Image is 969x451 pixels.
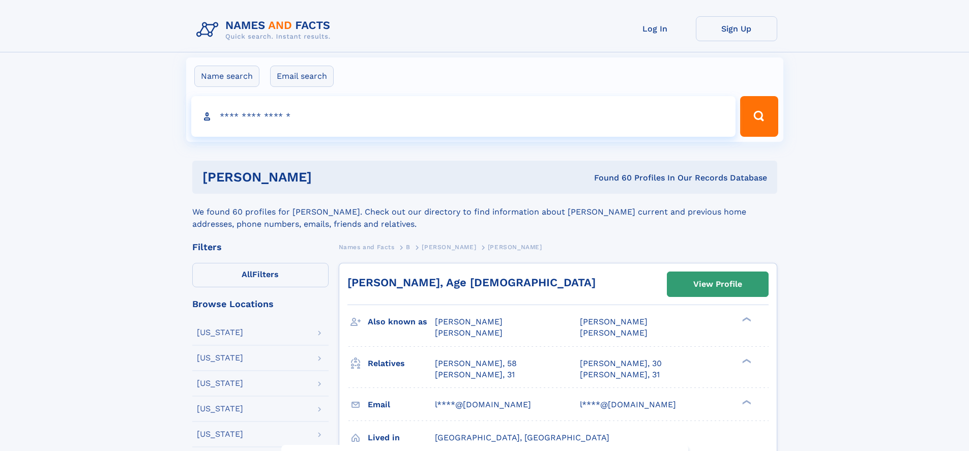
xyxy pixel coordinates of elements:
[422,240,476,253] a: [PERSON_NAME]
[197,354,243,362] div: [US_STATE]
[191,96,736,137] input: search input
[435,358,517,369] a: [PERSON_NAME], 58
[740,96,778,137] button: Search Button
[435,369,515,380] a: [PERSON_NAME], 31
[368,396,435,413] h3: Email
[422,244,476,251] span: [PERSON_NAME]
[580,358,662,369] a: [PERSON_NAME], 30
[192,16,339,44] img: Logo Names and Facts
[368,313,435,330] h3: Also known as
[488,244,542,251] span: [PERSON_NAME]
[693,273,742,296] div: View Profile
[192,194,777,230] div: We found 60 profiles for [PERSON_NAME]. Check out our directory to find information about [PERSON...
[194,66,259,87] label: Name search
[667,272,768,296] a: View Profile
[740,316,752,323] div: ❯
[406,244,410,251] span: B
[453,172,767,184] div: Found 60 Profiles In Our Records Database
[192,263,329,287] label: Filters
[368,355,435,372] h3: Relatives
[435,433,609,442] span: [GEOGRAPHIC_DATA], [GEOGRAPHIC_DATA]
[580,328,648,338] span: [PERSON_NAME]
[696,16,777,41] a: Sign Up
[580,317,648,326] span: [PERSON_NAME]
[197,328,243,337] div: [US_STATE]
[580,369,660,380] a: [PERSON_NAME], 31
[614,16,696,41] a: Log In
[192,243,329,252] div: Filters
[435,317,503,326] span: [PERSON_NAME]
[202,171,453,184] h1: [PERSON_NAME]
[740,357,752,364] div: ❯
[192,299,329,309] div: Browse Locations
[270,66,334,87] label: Email search
[197,379,243,387] div: [US_STATE]
[339,240,395,253] a: Names and Facts
[740,399,752,405] div: ❯
[435,328,503,338] span: [PERSON_NAME]
[197,405,243,413] div: [US_STATE]
[242,269,252,279] span: All
[197,430,243,438] div: [US_STATE]
[347,276,596,289] a: [PERSON_NAME], Age [DEMOGRAPHIC_DATA]
[406,240,410,253] a: B
[368,429,435,446] h3: Lived in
